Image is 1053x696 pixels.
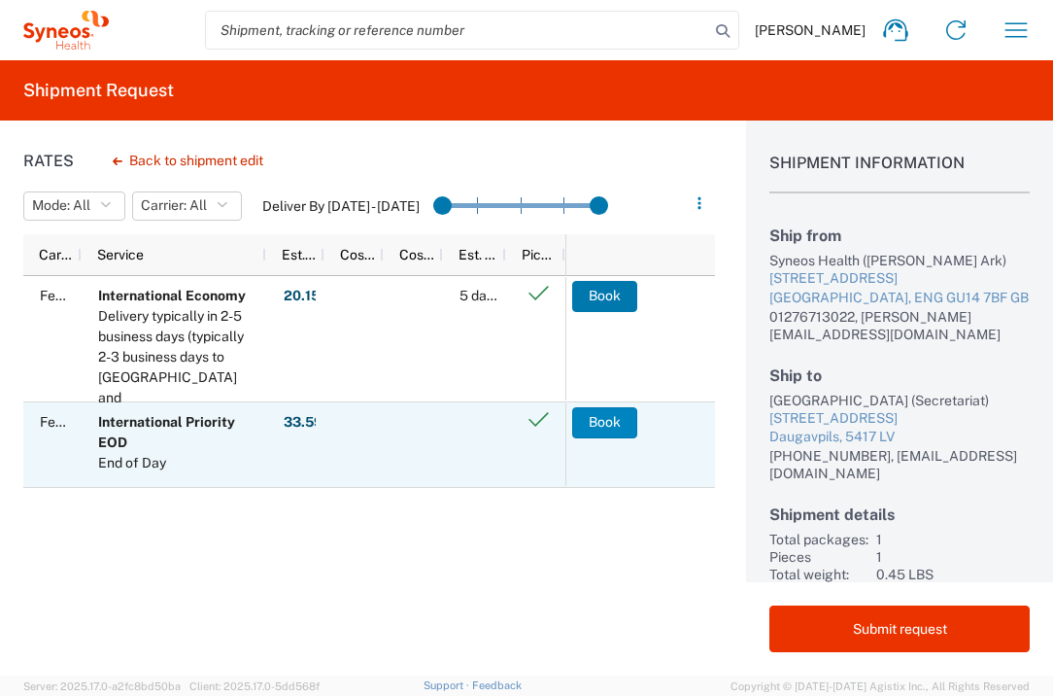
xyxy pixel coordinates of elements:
div: Daugavpils, 5417 LV [769,428,1030,447]
strong: 20.15 GBP [284,287,349,305]
div: 0.45 LBS [876,566,1030,583]
span: FedEx Express [40,414,133,430]
span: Client: 2025.17.0-5dd568f [189,680,320,692]
div: End of Day [98,453,257,473]
div: [STREET_ADDRESS] [769,409,1030,429]
span: Service [97,247,144,262]
span: Carrier [39,247,74,262]
span: Cost per Mile [340,247,376,262]
span: Mode: All [32,196,90,215]
h2: Ship to [769,366,1030,385]
div: 01276713022, [PERSON_NAME][EMAIL_ADDRESS][DOMAIN_NAME] [769,308,1030,343]
button: Book [572,281,637,312]
button: Carrier: All [132,191,242,221]
strong: 33.59 GBP [284,413,352,432]
a: [STREET_ADDRESS][GEOGRAPHIC_DATA], ENG GU14 7BF GB [769,269,1030,307]
span: FedEx Express [40,288,133,303]
div: Total packages: [769,531,868,548]
h2: Shipment details [769,505,1030,524]
div: Delivery typically in 2-5 business days (typically 2-3 business days to Canada and Mexico). [98,306,257,429]
span: [PERSON_NAME] [755,21,866,39]
span: Server: 2025.17.0-a2fc8bd50ba [23,680,181,692]
div: Pieces [769,548,868,566]
b: International Economy [98,288,246,303]
h1: Shipment Information [769,154,1030,193]
span: Est. Time [459,247,498,262]
span: Est. Cost [282,247,317,262]
div: [STREET_ADDRESS] [769,269,1030,289]
div: 1 [876,531,1030,548]
span: 5 day(s) [459,288,508,303]
a: Feedback [472,679,522,691]
button: 33.59GBP [283,407,353,438]
div: Total weight: [769,566,868,583]
input: Shipment, tracking or reference number [206,12,709,49]
a: Support [424,679,472,691]
div: [PHONE_NUMBER], [EMAIL_ADDRESS][DOMAIN_NAME] [769,447,1030,482]
div: [GEOGRAPHIC_DATA] (Secretariat) [769,392,1030,409]
a: [STREET_ADDRESS]Daugavpils, 5417 LV [769,409,1030,447]
h2: Ship from [769,226,1030,245]
span: Copyright © [DATE]-[DATE] Agistix Inc., All Rights Reserved [730,678,1030,695]
label: Deliver By [DATE] - [DATE] [262,197,420,215]
button: Mode: All [23,191,125,221]
div: [GEOGRAPHIC_DATA], ENG GU14 7BF GB [769,289,1030,308]
b: International Priority EOD [98,414,235,450]
span: Carrier: All [141,196,207,215]
div: Syneos Health ([PERSON_NAME] Ark) [769,252,1030,269]
span: Cost per Mile [399,247,435,262]
button: Back to shipment edit [97,144,279,178]
span: Pickup [522,247,558,262]
button: 20.15GBP [283,281,350,312]
div: 1 [876,548,1030,566]
button: Submit request [769,606,1030,652]
button: Book [572,407,637,438]
h1: Rates [23,152,74,170]
h2: Shipment Request [23,79,174,102]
